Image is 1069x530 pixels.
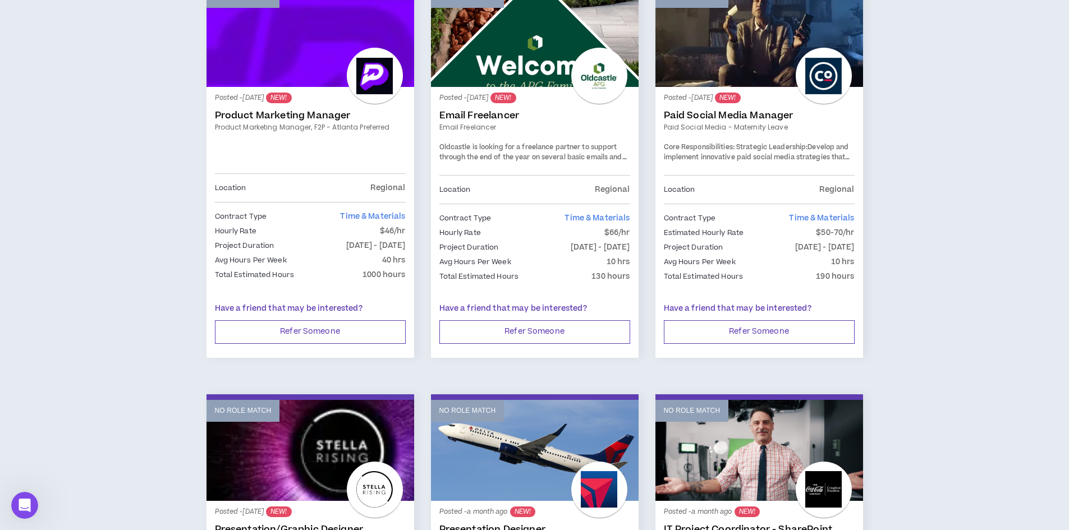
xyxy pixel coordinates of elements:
[789,213,854,224] span: Time & Materials
[346,239,406,252] p: [DATE] - [DATE]
[431,400,639,501] a: No Role Match
[370,182,405,194] p: Regional
[207,400,414,501] a: No Role Match
[664,212,716,224] p: Contract Type
[664,303,855,315] p: Have a friend that may be interested?
[215,182,246,194] p: Location
[340,211,405,222] span: Time & Materials
[819,183,854,196] p: Regional
[215,303,406,315] p: Have a friend that may be interested?
[831,256,855,268] p: 10 hrs
[595,183,630,196] p: Regional
[439,122,630,132] a: Email Freelancer
[571,241,630,254] p: [DATE] - [DATE]
[664,93,855,103] p: Posted - [DATE]
[439,227,481,239] p: Hourly Rate
[439,212,492,224] p: Contract Type
[215,110,406,121] a: Product Marketing Manager
[215,122,406,132] a: Product Marketing Manager, F2P - Atlanta Preferred
[215,225,256,237] p: Hourly Rate
[664,110,855,121] a: Paid Social Media Manager
[439,241,499,254] p: Project Duration
[266,93,291,103] sup: NEW!
[664,506,855,517] p: Posted - a month ago
[604,227,630,239] p: $66/hr
[215,405,272,416] p: No Role Match
[715,93,740,103] sup: NEW!
[664,270,744,283] p: Total Estimated Hours
[591,270,630,283] p: 130 hours
[382,254,406,266] p: 40 hrs
[816,270,854,283] p: 190 hours
[266,506,291,517] sup: NEW!
[363,269,405,281] p: 1000 hours
[215,93,406,103] p: Posted - [DATE]
[215,269,295,281] p: Total Estimated Hours
[215,320,406,344] button: Refer Someone
[664,256,736,268] p: Avg Hours Per Week
[664,320,855,344] button: Refer Someone
[439,506,630,517] p: Posted - a month ago
[215,210,267,223] p: Contract Type
[664,241,723,254] p: Project Duration
[439,183,471,196] p: Location
[439,405,496,416] p: No Role Match
[664,122,855,132] a: Paid Social Media - Maternity leave
[439,142,627,172] span: Oldcastle is looking for a freelance partner to support through the end of the year on several ba...
[655,400,863,501] a: No Role Match
[565,213,630,224] span: Time & Materials
[439,110,630,121] a: Email Freelancer
[439,320,630,344] button: Refer Someone
[664,227,744,239] p: Estimated Hourly Rate
[795,241,855,254] p: [DATE] - [DATE]
[439,256,511,268] p: Avg Hours Per Week
[215,254,287,266] p: Avg Hours Per Week
[11,492,38,519] iframe: Intercom live chat
[607,256,630,268] p: 10 hrs
[816,227,854,239] p: $50-70/hr
[490,93,516,103] sup: NEW!
[380,225,406,237] p: $46/hr
[736,142,808,152] strong: Strategic Leadership:
[510,506,535,517] sup: NEW!
[439,270,519,283] p: Total Estimated Hours
[664,183,695,196] p: Location
[215,239,274,252] p: Project Duration
[215,506,406,517] p: Posted - [DATE]
[439,93,630,103] p: Posted - [DATE]
[664,142,735,152] strong: Core Responsibilities:
[664,405,721,416] p: No Role Match
[439,303,630,315] p: Have a friend that may be interested?
[735,506,760,517] sup: NEW!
